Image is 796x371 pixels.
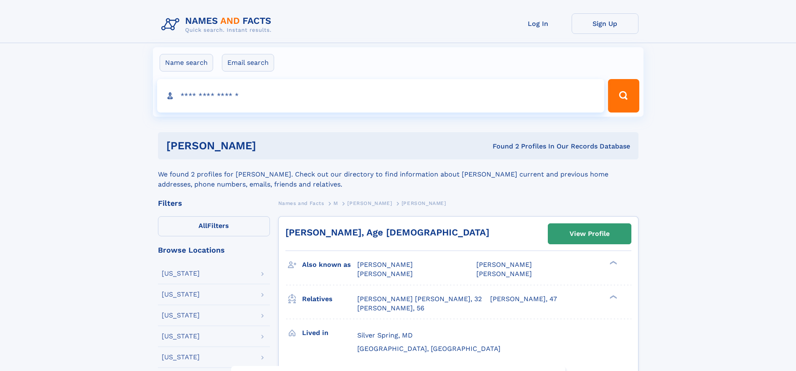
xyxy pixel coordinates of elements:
[608,79,639,113] button: Search Button
[357,345,501,353] span: [GEOGRAPHIC_DATA], [GEOGRAPHIC_DATA]
[570,224,610,243] div: View Profile
[608,294,618,299] div: ❯
[162,354,200,361] div: [US_STATE]
[158,159,638,189] div: We found 2 profiles for [PERSON_NAME]. Check out our directory to find information about [PERSON_...
[347,200,392,206] span: [PERSON_NAME]
[476,270,532,278] span: [PERSON_NAME]
[357,294,482,304] a: [PERSON_NAME] [PERSON_NAME], 32
[476,261,532,269] span: [PERSON_NAME]
[374,142,630,151] div: Found 2 Profiles In Our Records Database
[505,13,572,34] a: Log In
[357,261,413,269] span: [PERSON_NAME]
[278,198,324,208] a: Names and Facts
[572,13,638,34] a: Sign Up
[198,222,207,230] span: All
[158,216,270,236] label: Filters
[333,198,338,208] a: M
[490,294,557,304] a: [PERSON_NAME], 47
[162,270,200,277] div: [US_STATE]
[357,331,413,339] span: Silver Spring, MD
[302,292,357,306] h3: Relatives
[162,312,200,319] div: [US_STATE]
[347,198,392,208] a: [PERSON_NAME]
[302,258,357,272] h3: Also known as
[162,291,200,298] div: [US_STATE]
[357,304,425,313] a: [PERSON_NAME], 56
[222,54,274,72] label: Email search
[162,333,200,340] div: [US_STATE]
[548,224,631,244] a: View Profile
[166,141,374,151] h1: [PERSON_NAME]
[333,200,338,206] span: M
[158,200,270,207] div: Filters
[402,200,446,206] span: [PERSON_NAME]
[357,270,413,278] span: [PERSON_NAME]
[158,13,278,36] img: Logo Names and Facts
[160,54,213,72] label: Name search
[157,79,605,113] input: search input
[302,326,357,340] h3: Lived in
[285,227,489,238] a: [PERSON_NAME], Age [DEMOGRAPHIC_DATA]
[608,260,618,266] div: ❯
[158,246,270,254] div: Browse Locations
